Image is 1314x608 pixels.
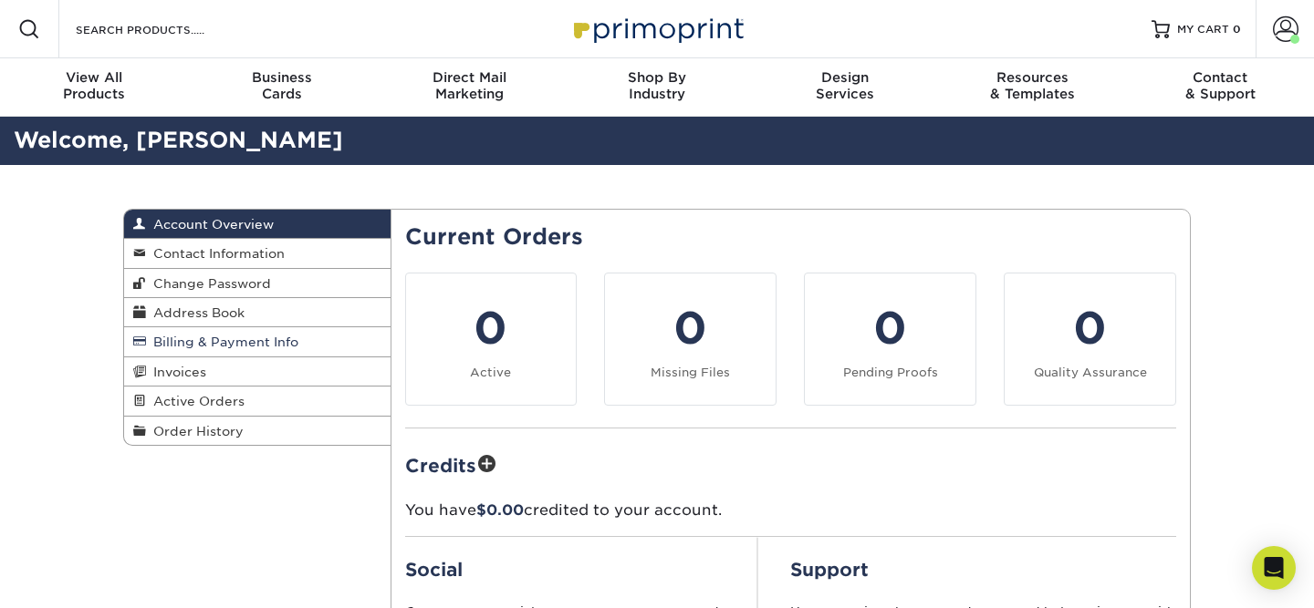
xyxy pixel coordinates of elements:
[146,217,274,232] span: Account Overview
[146,246,285,261] span: Contact Information
[566,9,748,48] img: Primoprint
[751,69,939,86] span: Design
[146,424,244,438] span: Order History
[1126,58,1314,117] a: Contact& Support
[1126,69,1314,86] span: Contact
[124,357,391,386] a: Invoices
[1177,22,1229,37] span: MY CART
[124,417,391,445] a: Order History
[124,386,391,416] a: Active Orders
[188,58,376,117] a: BusinessCards
[939,58,1127,117] a: Resources& Templates
[188,69,376,102] div: Cards
[146,394,245,408] span: Active Orders
[124,327,391,356] a: Billing & Payment Info
[188,69,376,86] span: Business
[843,366,938,379] small: Pending Proofs
[939,69,1127,102] div: & Templates
[790,559,1176,581] h2: Support
[405,224,1177,251] h2: Current Orders
[751,58,939,117] a: DesignServices
[405,500,1177,521] p: You have credited to your account.
[1034,366,1147,379] small: Quality Assurance
[146,365,206,379] span: Invoices
[563,69,751,102] div: Industry
[604,273,777,406] a: 0 Missing Files
[476,501,524,519] span: $0.00
[124,239,391,268] a: Contact Information
[751,69,939,102] div: Services
[375,69,563,86] span: Direct Mail
[124,269,391,298] a: Change Password
[616,295,765,361] div: 0
[405,273,578,406] a: 0 Active
[124,298,391,327] a: Address Book
[405,450,1177,479] h2: Credits
[375,69,563,102] div: Marketing
[816,295,965,361] div: 0
[1126,69,1314,102] div: & Support
[1016,295,1164,361] div: 0
[651,366,730,379] small: Missing Files
[5,552,155,602] iframe: Google Customer Reviews
[417,295,566,361] div: 0
[146,276,271,291] span: Change Password
[74,18,252,40] input: SEARCH PRODUCTS.....
[124,210,391,239] a: Account Overview
[470,366,511,379] small: Active
[1004,273,1176,406] a: 0 Quality Assurance
[405,559,725,581] h2: Social
[1233,23,1241,36] span: 0
[939,69,1127,86] span: Resources
[146,335,298,349] span: Billing & Payment Info
[563,58,751,117] a: Shop ByIndustry
[1252,546,1296,590] div: Open Intercom Messenger
[146,305,245,320] span: Address Book
[804,273,976,406] a: 0 Pending Proofs
[375,58,563,117] a: Direct MailMarketing
[563,69,751,86] span: Shop By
